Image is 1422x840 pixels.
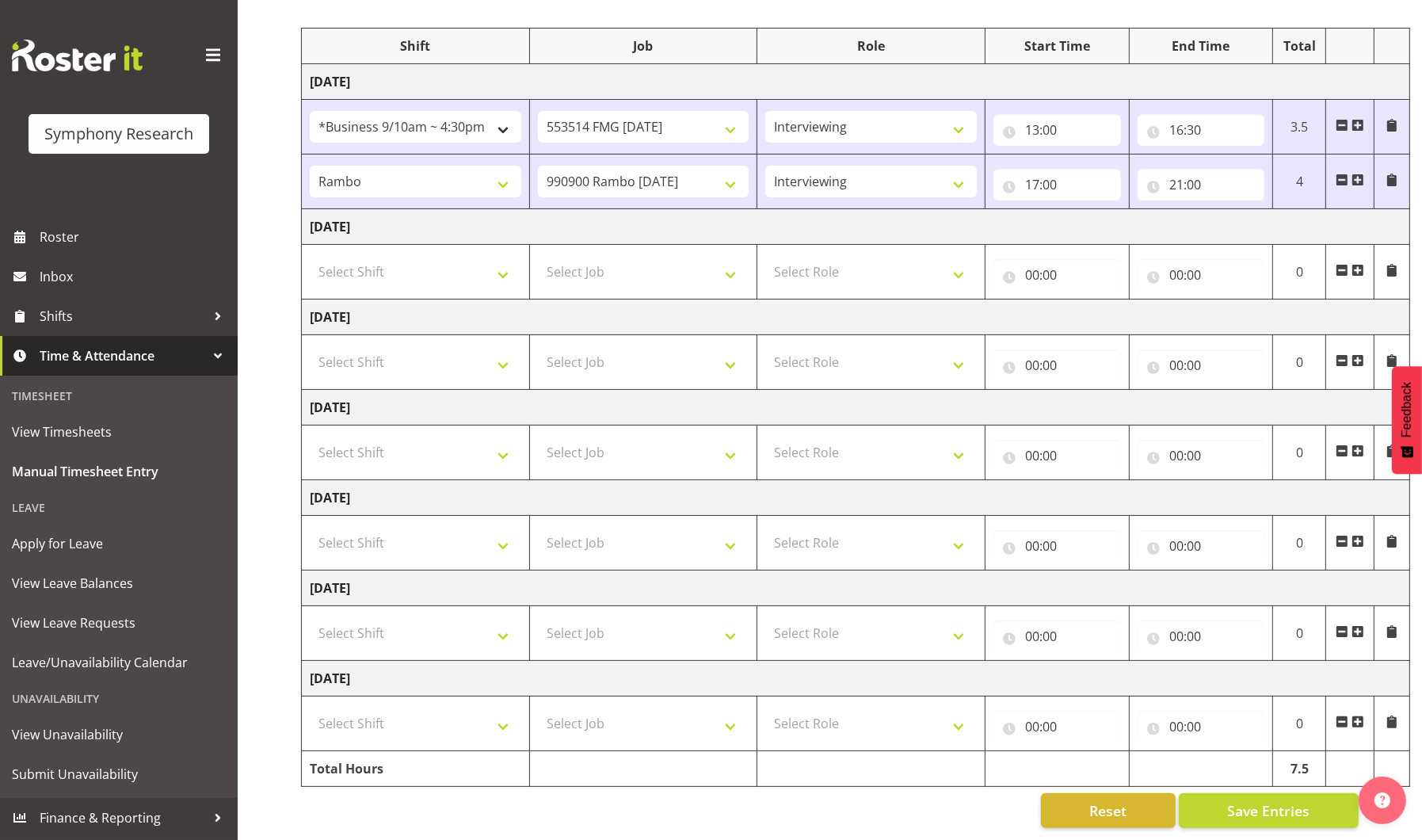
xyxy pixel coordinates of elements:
[993,620,1121,652] input: Click to select...
[993,530,1121,562] input: Click to select...
[40,265,230,288] span: Inbox
[1400,382,1414,437] span: Feedback
[12,651,226,674] span: Leave/Unavailability Calendar
[4,682,234,715] div: Unavailability
[302,751,530,787] td: Total Hours
[12,571,226,595] span: View Leave Balances
[1273,697,1326,751] td: 0
[4,715,234,754] a: View Unavailability
[4,524,234,563] a: Apply for Leave
[302,661,1410,697] td: [DATE]
[538,36,749,55] div: Job
[302,64,1410,100] td: [DATE]
[302,390,1410,426] td: [DATE]
[765,36,977,55] div: Role
[1138,114,1265,146] input: Click to select...
[1273,155,1326,209] td: 4
[44,122,193,146] div: Symphony Research
[1273,751,1326,787] td: 7.5
[1138,530,1265,562] input: Click to select...
[1273,335,1326,390] td: 0
[302,480,1410,516] td: [DATE]
[1392,366,1422,474] button: Feedback - Show survey
[993,169,1121,200] input: Click to select...
[12,420,226,444] span: View Timesheets
[1273,516,1326,571] td: 0
[1138,440,1265,472] input: Click to select...
[993,36,1121,55] div: Start Time
[1138,711,1265,743] input: Click to select...
[1273,426,1326,480] td: 0
[1281,36,1317,55] div: Total
[40,344,206,368] span: Time & Attendance
[1138,620,1265,652] input: Click to select...
[302,209,1410,245] td: [DATE]
[1273,606,1326,661] td: 0
[1273,100,1326,155] td: 3.5
[4,380,234,412] div: Timesheet
[40,304,206,328] span: Shifts
[1227,800,1310,821] span: Save Entries
[1041,793,1176,828] button: Reset
[993,259,1121,291] input: Click to select...
[1138,259,1265,291] input: Click to select...
[4,412,234,452] a: View Timesheets
[993,711,1121,743] input: Click to select...
[12,532,226,556] span: Apply for Leave
[12,762,226,786] span: Submit Unavailability
[4,452,234,491] a: Manual Timesheet Entry
[4,563,234,603] a: View Leave Balances
[1138,349,1265,381] input: Click to select...
[40,225,230,249] span: Roster
[1138,169,1265,200] input: Click to select...
[4,754,234,794] a: Submit Unavailability
[12,460,226,483] span: Manual Timesheet Entry
[12,611,226,635] span: View Leave Requests
[12,723,226,746] span: View Unavailability
[993,114,1121,146] input: Click to select...
[1089,800,1127,821] span: Reset
[310,36,521,55] div: Shift
[993,349,1121,381] input: Click to select...
[4,491,234,524] div: Leave
[1273,245,1326,300] td: 0
[993,440,1121,472] input: Click to select...
[302,571,1410,606] td: [DATE]
[1138,36,1265,55] div: End Time
[302,300,1410,335] td: [DATE]
[4,643,234,682] a: Leave/Unavailability Calendar
[1374,792,1390,808] img: help-xxl-2.png
[1179,793,1359,828] button: Save Entries
[12,40,143,71] img: Rosterit website logo
[40,806,206,830] span: Finance & Reporting
[4,603,234,643] a: View Leave Requests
